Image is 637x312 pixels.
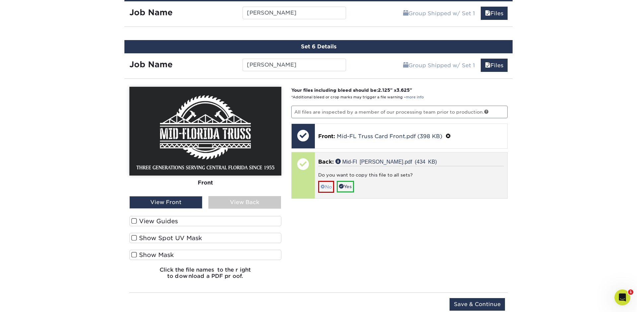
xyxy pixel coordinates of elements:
a: Yes [337,181,354,192]
div: View Back [208,196,281,209]
label: Show Mask [129,250,281,260]
div: View Front [129,196,202,209]
div: Front [129,176,281,190]
a: Group Shipped w/ Set 1 [399,7,479,20]
iframe: Intercom live chat [614,289,630,305]
div: Do you want to copy this file to all sets? [318,172,504,181]
strong: Your files including bleed should be: " x " [291,87,412,93]
input: Enter a job name [243,7,346,19]
a: Mid-FL Truss Card Front.pdf (398 KB) [337,133,442,139]
p: All files are inspected by a member of our processing team prior to production. [291,106,508,118]
label: Show Spot UV Mask [129,233,281,243]
a: Group Shipped w/ Set 1 [399,59,479,72]
span: files [485,10,490,17]
span: Front: [318,133,335,139]
strong: Job Name [129,60,173,69]
span: 2.125 [378,87,390,93]
label: View Guides [129,216,281,226]
span: Back: [318,159,334,165]
div: Set 6 Details [124,40,513,53]
span: shipping [403,62,408,69]
span: 3.625 [396,87,410,93]
a: Mid-Fl [PERSON_NAME].pdf (434 KB) [335,159,437,164]
h6: Click the file names to the right to download a PDF proof. [129,267,281,285]
input: Save & Continue [450,298,505,311]
span: shipping [403,10,408,17]
small: *Additional bleed or crop marks may trigger a file warning – [291,95,424,99]
a: No [318,181,334,192]
strong: Job Name [129,8,173,17]
a: Files [481,59,508,72]
span: 1 [628,289,633,295]
iframe: Google Customer Reviews [2,292,56,310]
a: Files [481,7,508,20]
input: Enter a job name [243,59,346,71]
span: files [485,62,490,69]
a: more info [406,95,424,99]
